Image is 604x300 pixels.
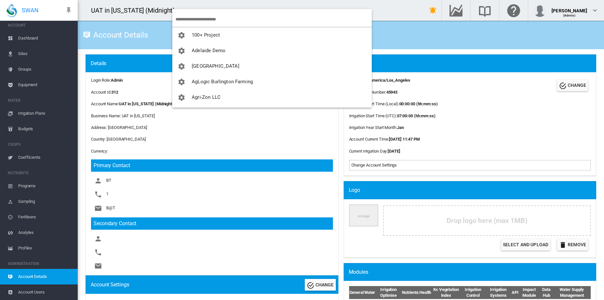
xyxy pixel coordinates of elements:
button: You have 'Admin' permissions to 100+ Project [172,27,372,43]
button: You have 'Admin' permissions to Agri-Zon LLC [172,89,372,105]
span: Agri-Zon LLC [192,94,221,100]
span: Adelaide Demo [192,48,225,53]
button: You have 'Admin' permissions to Adelaide Demo [172,43,372,58]
md-icon: icon-cog [177,31,185,39]
md-icon: icon-cog [177,47,185,55]
md-icon: icon-cog [177,63,185,70]
button: You have 'Admin' permissions to Adelaide High School [172,58,372,74]
button: You have 'Admin' permissions to Alejandra Demo [172,105,372,121]
md-icon: icon-cog [177,94,185,101]
span: [GEOGRAPHIC_DATA] [192,63,239,69]
md-icon: icon-cog [177,78,185,86]
span: AgLogic Burlington Farming [192,79,253,85]
button: You have 'Admin' permissions to AgLogic Burlington Farming [172,74,372,89]
span: 100+ Project [192,32,220,38]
